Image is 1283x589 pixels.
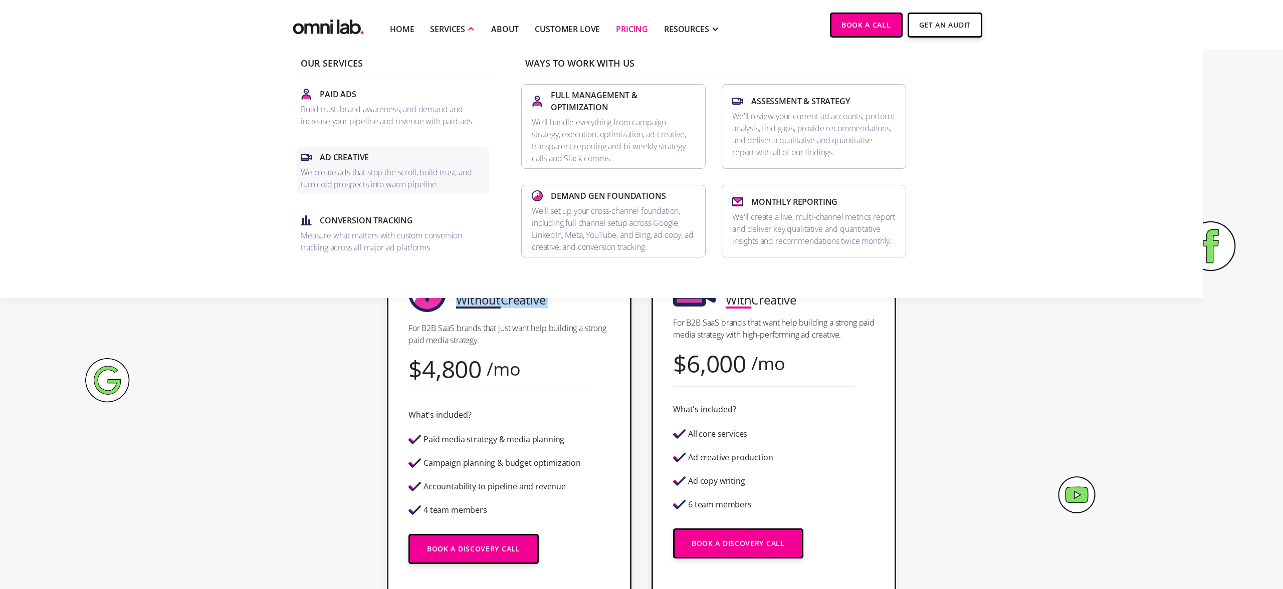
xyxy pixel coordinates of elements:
[688,453,773,462] div: Ad creative production
[830,13,903,38] a: Book a Call
[726,291,751,308] span: With
[751,95,850,107] p: Assessment & Strategy
[430,23,465,35] div: SERVICES
[301,103,485,127] p: Build trust, brand awareness, and demand and increase your pipeline and revenue with paid ads.
[673,403,736,416] div: What's included?
[408,534,539,564] a: Book a Discovery Call
[423,459,581,467] div: Campaign planning & budget optimization
[732,211,896,247] p: We'll create a live, multi-channel metrics report and deliver key qualitative and quantitative in...
[423,435,564,444] div: Paid media strategy & media planning
[301,229,485,253] p: Measure what matters with custom conversion tracking across all major ad platforms.
[532,205,695,253] p: We'll set up your cross-channel foundation, including full channel setup across Google, LinkedIn,...
[423,482,566,491] div: Accountability to pipeline and revenue
[521,84,706,169] a: Full Management & OptimizationWe’ll handle everything from campaign strategy, execution, optimiza...
[320,88,356,100] p: Paid Ads
[673,317,875,341] p: For B2B SaaS brands that want help building a strong paid media strategy with high-performing ad ...
[491,23,519,35] a: About
[297,84,489,131] a: Paid AdsBuild trust, brand awareness, and demand and increase your pipeline and revenue with paid...
[616,23,648,35] a: Pricing
[408,322,610,346] p: For B2B SaaS brands that just want help building a strong paid media strategy.
[551,190,666,202] p: Demand Gen Foundations
[673,357,687,370] div: $
[301,166,485,190] p: We create ads that stop the scroll, build trust, and turn cold prospects into warm pipeline.
[688,477,745,485] div: Ad copy writing
[422,362,482,376] div: 4,800
[291,13,366,37] a: home
[320,151,369,163] p: Ad Creative
[408,362,422,376] div: $
[301,59,493,76] p: Our Services
[1103,473,1283,589] iframe: Chat Widget
[664,23,709,35] div: RESOURCES
[297,210,489,257] a: Conversion TrackingMeasure what matters with custom conversion tracking across all major ad platf...
[297,147,489,194] a: Ad CreativeWe create ads that stop the scroll, build trust, and turn cold prospects into warm pip...
[726,293,796,307] div: Creative
[408,408,471,422] div: What's included?
[487,362,521,376] div: /mo
[521,185,706,257] a: Demand Gen FoundationsWe'll set up your cross-channel foundation, including full channel setup ac...
[687,357,746,370] div: 6,000
[456,291,501,308] span: Without
[423,506,487,514] div: 4 team members
[551,89,695,113] p: Full Management & Optimization
[751,196,837,208] p: Monthly Reporting
[722,84,906,169] a: Assessment & StrategyWe'll review your current ad accounts, perform analysis, find gaps, provide ...
[751,357,785,370] div: /mo
[525,59,910,76] p: Ways To Work With Us
[688,500,752,509] div: 6 team members
[722,185,906,257] a: Monthly ReportingWe'll create a live, multi-channel metrics report and deliver key qualitative an...
[535,23,600,35] a: Customer Love
[456,293,546,307] div: Creative
[908,13,982,38] a: Get An Audit
[320,214,413,226] p: Conversion Tracking
[732,110,896,158] p: We'll review your current ad accounts, perform analysis, find gaps, provide recommendations, and ...
[673,528,803,558] a: Book a Discovery Call
[291,13,366,37] img: Omni Lab: B2B SaaS Demand Generation Agency
[688,430,747,438] div: All core services
[532,116,695,164] p: We’ll handle everything from campaign strategy, execution, optimization, ad creative, transparent...
[390,23,414,35] a: Home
